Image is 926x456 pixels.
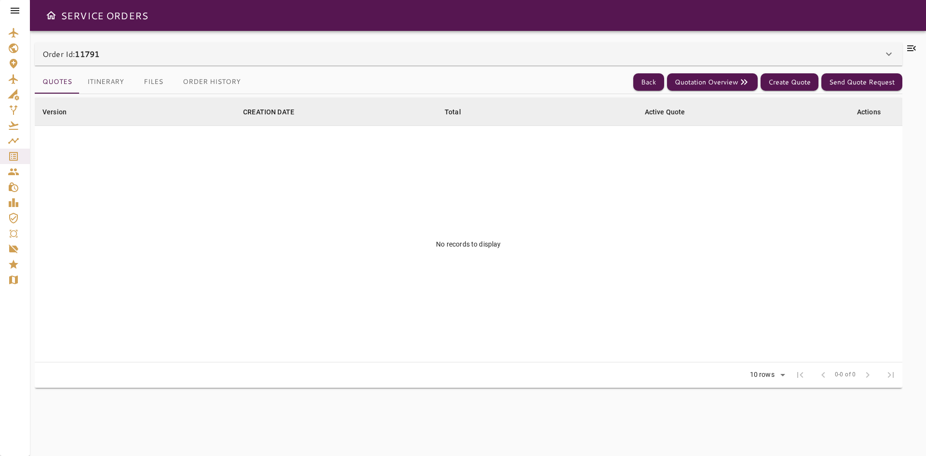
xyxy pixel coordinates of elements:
div: Order Id:11791 [35,42,902,66]
div: 10 rows [744,368,789,382]
span: Last Page [879,363,902,387]
button: Send Quote Request [821,73,902,91]
div: CREATION DATE [243,106,294,118]
div: Active Quote [645,106,685,118]
b: 11791 [75,48,99,59]
span: Version [42,106,79,118]
div: Total [445,106,461,118]
h6: SERVICE ORDERS [61,8,148,23]
span: Next Page [856,363,879,387]
p: Order Id: [42,48,99,60]
div: 10 rows [748,371,777,379]
button: Quotation Overview [667,73,758,91]
div: basic tabs example [35,70,248,94]
span: Total [445,106,474,118]
td: No records to display [35,126,902,362]
button: Itinerary [80,70,132,94]
div: Version [42,106,67,118]
button: Back [633,73,664,91]
button: Create Quote [761,73,818,91]
span: First Page [789,363,812,387]
button: Files [132,70,175,94]
span: Active Quote [645,106,698,118]
span: Previous Page [812,363,835,387]
button: Quotes [35,70,80,94]
span: CREATION DATE [243,106,307,118]
button: Order History [175,70,248,94]
span: 0-0 of 0 [835,370,856,380]
button: Open drawer [41,6,61,25]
